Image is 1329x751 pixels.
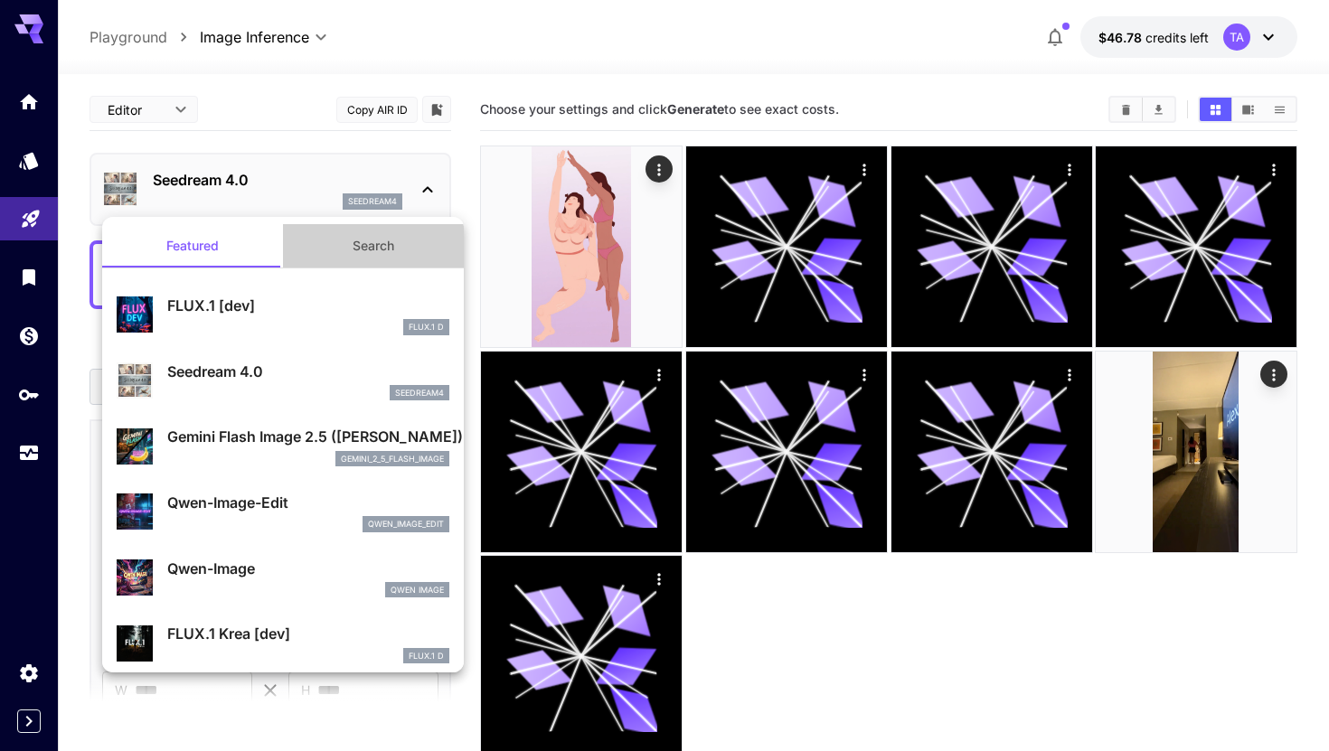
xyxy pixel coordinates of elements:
p: FLUX.1 D [409,321,444,333]
div: Qwen-ImageQwen Image [117,550,449,605]
p: seedream4 [395,387,444,399]
button: Search [283,224,464,268]
p: qwen_image_edit [368,518,444,530]
div: Qwen-Image-Editqwen_image_edit [117,484,449,540]
p: Qwen-Image-Edit [167,492,449,513]
p: Gemini Flash Image 2.5 ([PERSON_NAME]) [167,426,449,447]
div: FLUX.1 [dev]FLUX.1 D [117,287,449,343]
p: Qwen-Image [167,558,449,579]
div: Gemini Flash Image 2.5 ([PERSON_NAME])gemini_2_5_flash_image [117,418,449,474]
p: Qwen Image [391,584,444,596]
p: FLUX.1 D [409,650,444,662]
button: Featured [102,224,283,268]
p: FLUX.1 [dev] [167,295,449,316]
p: Seedream 4.0 [167,361,449,382]
div: Seedream 4.0seedream4 [117,353,449,408]
p: gemini_2_5_flash_image [341,453,444,465]
p: FLUX.1 Krea [dev] [167,623,449,644]
div: FLUX.1 Krea [dev]FLUX.1 D [117,615,449,671]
